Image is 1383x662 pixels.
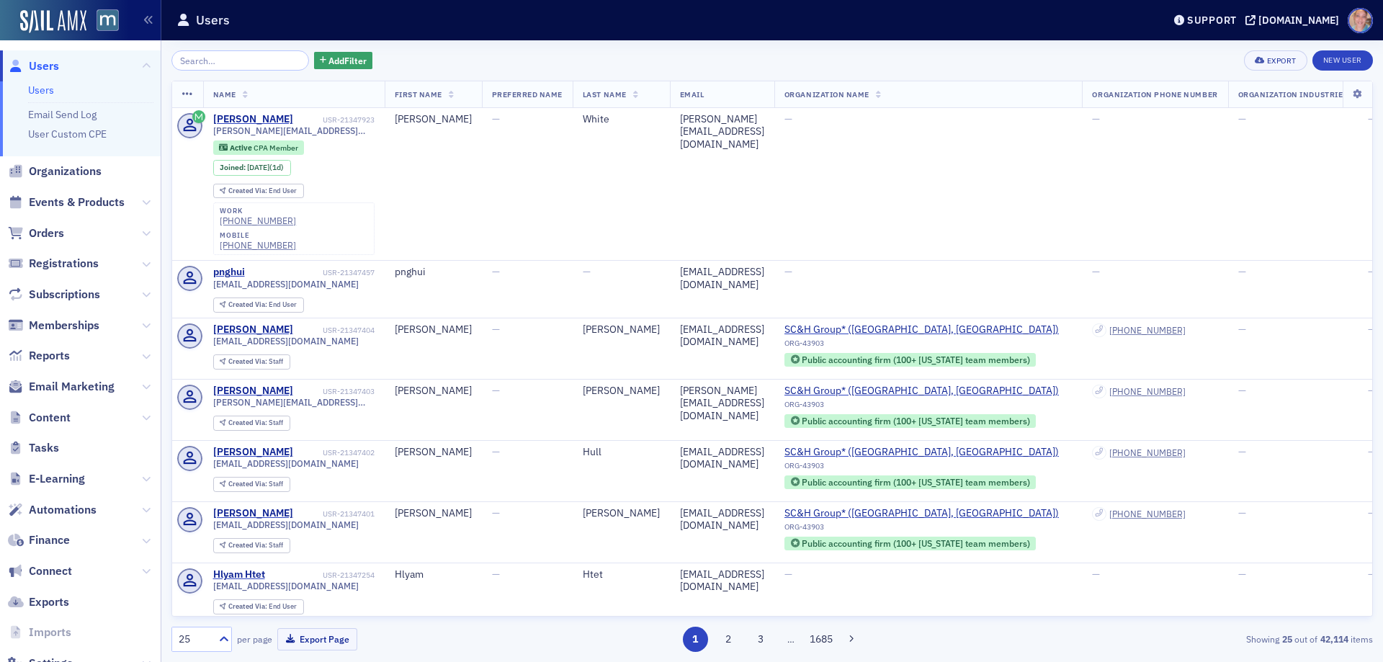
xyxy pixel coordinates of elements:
[1238,265,1246,278] span: —
[247,163,284,172] div: (1d)
[715,627,740,652] button: 2
[395,323,472,336] div: [PERSON_NAME]
[784,323,1059,336] span: SC&H Group* (Sparks Glencoe, MD)
[583,385,660,398] div: [PERSON_NAME]
[228,418,269,427] span: Created Via :
[395,113,472,126] div: [PERSON_NAME]
[8,225,64,241] a: Orders
[1238,89,1348,99] span: Organization Industries
[802,356,1030,364] div: Public accounting firm (100+ [US_STATE] team members)
[29,471,85,487] span: E-Learning
[1312,50,1373,71] a: New User
[1092,89,1217,99] span: Organization Phone Number
[29,532,70,548] span: Finance
[196,12,230,29] h1: Users
[395,266,472,279] div: pnghui
[1245,15,1344,25] button: [DOMAIN_NAME]
[295,448,375,457] div: USR-21347402
[228,357,269,366] span: Created Via :
[1238,445,1246,458] span: —
[1238,506,1246,519] span: —
[1238,323,1246,336] span: —
[1244,50,1307,71] button: Export
[237,632,272,645] label: per page
[583,265,591,278] span: —
[29,440,59,456] span: Tasks
[213,507,293,520] a: [PERSON_NAME]
[1279,632,1294,645] strong: 25
[8,287,100,303] a: Subscriptions
[228,601,269,611] span: Created Via :
[228,300,269,309] span: Created Via :
[213,519,359,530] span: [EMAIL_ADDRESS][DOMAIN_NAME]
[220,207,296,215] div: work
[213,581,359,591] span: [EMAIL_ADDRESS][DOMAIN_NAME]
[1267,57,1297,65] div: Export
[781,632,801,645] span: …
[784,446,1059,459] a: SC&H Group* ([GEOGRAPHIC_DATA], [GEOGRAPHIC_DATA])
[20,10,86,33] img: SailAMX
[228,479,269,488] span: Created Via :
[1109,447,1186,458] a: [PHONE_NUMBER]
[784,400,1059,414] div: ORG-43903
[784,385,1059,398] span: SC&H Group* (Sparks Glencoe, MD)
[492,89,563,99] span: Preferred Name
[220,240,296,251] a: [PHONE_NUMBER]
[29,318,99,334] span: Memberships
[328,54,367,67] span: Add Filter
[1187,14,1237,27] div: Support
[29,58,59,74] span: Users
[8,471,85,487] a: E-Learning
[809,627,834,652] button: 1685
[213,160,291,176] div: Joined: 2025-10-01 00:00:00
[1348,8,1373,33] span: Profile
[784,265,792,278] span: —
[492,568,500,581] span: —
[784,112,792,125] span: —
[220,215,296,226] div: [PHONE_NUMBER]
[784,446,1059,459] span: SC&H Group* (Sparks Glencoe, MD)
[277,628,357,650] button: Export Page
[267,571,375,580] div: USR-21347254
[1109,386,1186,397] div: [PHONE_NUMBER]
[784,507,1059,520] a: SC&H Group* ([GEOGRAPHIC_DATA], [GEOGRAPHIC_DATA])
[219,143,297,152] a: Active CPA Member
[983,632,1373,645] div: Showing out of items
[8,194,125,210] a: Events & Products
[1258,14,1339,27] div: [DOMAIN_NAME]
[213,323,293,336] a: [PERSON_NAME]
[784,475,1037,489] div: Public accounting firm (100+ Maryland team members)
[784,461,1059,475] div: ORG-43903
[29,563,72,579] span: Connect
[583,568,660,581] div: Htet
[748,627,774,652] button: 3
[492,265,500,278] span: —
[213,568,265,581] div: Hlyam Htet
[295,509,375,519] div: USR-21347401
[29,225,64,241] span: Orders
[1109,509,1186,519] a: [PHONE_NUMBER]
[213,336,359,346] span: [EMAIL_ADDRESS][DOMAIN_NAME]
[86,9,119,34] a: View Homepage
[784,353,1037,367] div: Public accounting firm (100+ Maryland team members)
[1092,265,1100,278] span: —
[1238,568,1246,581] span: —
[228,480,283,488] div: Staff
[213,354,290,370] div: Created Via: Staff
[492,445,500,458] span: —
[8,563,72,579] a: Connect
[1238,112,1246,125] span: —
[784,522,1059,537] div: ORG-43903
[583,89,627,99] span: Last Name
[213,446,293,459] a: [PERSON_NAME]
[1109,325,1186,336] div: [PHONE_NUMBER]
[213,477,290,492] div: Created Via: Staff
[213,279,359,290] span: [EMAIL_ADDRESS][DOMAIN_NAME]
[228,186,269,195] span: Created Via :
[784,89,869,99] span: Organization Name
[29,410,71,426] span: Content
[228,419,283,427] div: Staff
[29,164,102,179] span: Organizations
